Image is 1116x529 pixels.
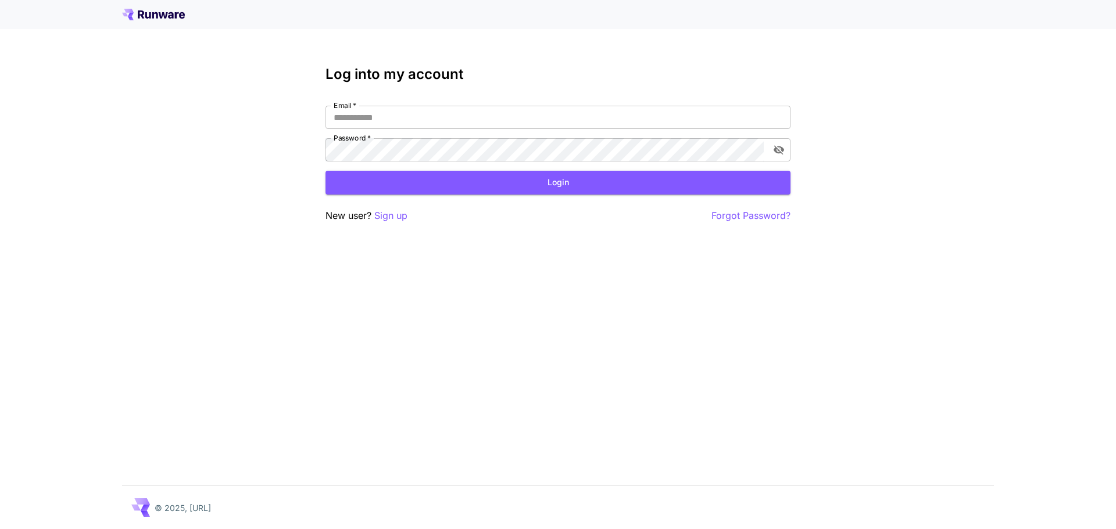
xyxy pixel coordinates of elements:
[334,133,371,143] label: Password
[325,208,407,223] p: New user?
[374,208,407,223] button: Sign up
[325,66,791,82] h3: Log into my account
[711,208,791,223] button: Forgot Password?
[155,502,211,514] p: © 2025, [URL]
[768,139,789,160] button: toggle password visibility
[325,171,791,195] button: Login
[334,100,356,110] label: Email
